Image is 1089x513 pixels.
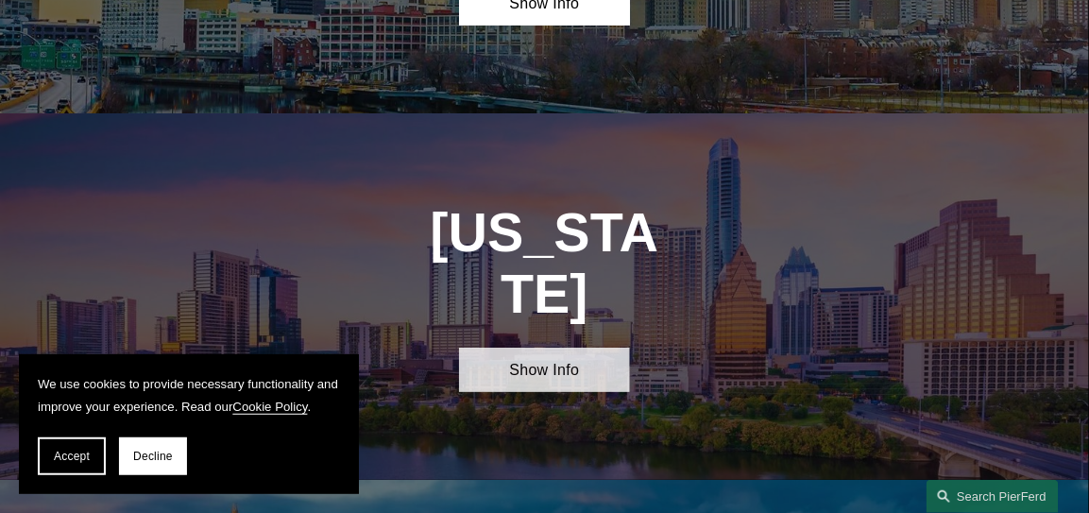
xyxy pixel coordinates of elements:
[119,437,187,475] button: Decline
[38,437,106,475] button: Accept
[927,480,1059,513] a: Search this site
[459,348,630,392] a: Show Info
[38,373,340,419] p: We use cookies to provide necessary functionality and improve your experience. Read our .
[232,400,307,414] a: Cookie Policy
[133,450,173,463] span: Decline
[19,354,359,494] section: Cookie banner
[54,450,90,463] span: Accept
[417,202,672,327] h1: [US_STATE]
